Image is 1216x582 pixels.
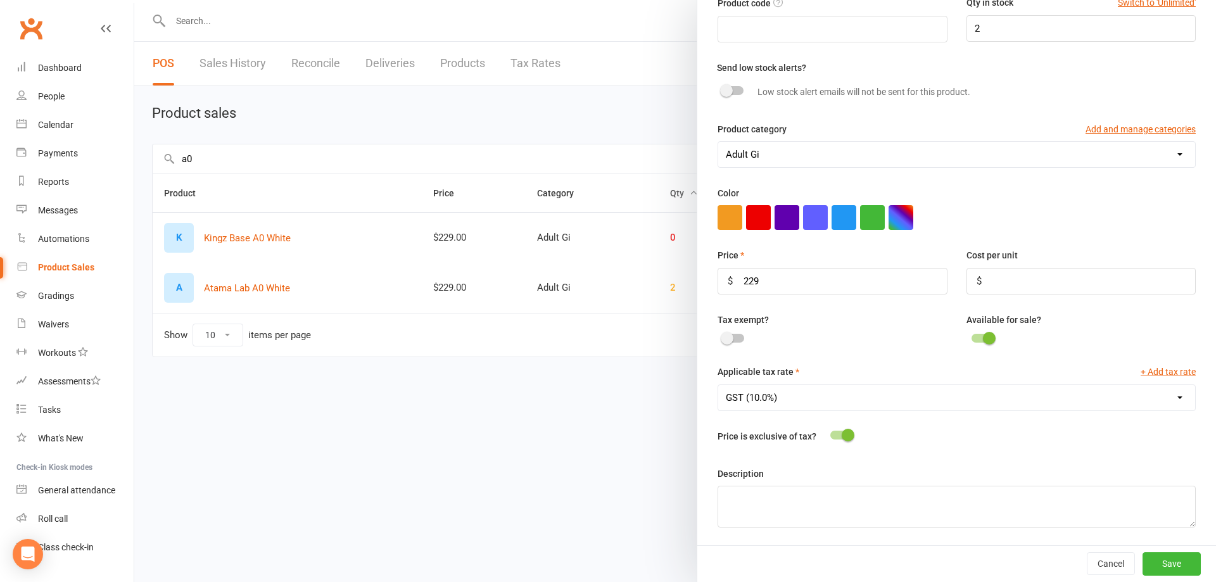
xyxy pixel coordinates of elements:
div: What's New [38,433,84,443]
a: Waivers [16,310,134,339]
a: What's New [16,424,134,453]
div: People [38,91,65,101]
a: People [16,82,134,111]
button: Save [1143,552,1201,575]
div: Calendar [38,120,73,130]
label: Send low stock alerts? [717,61,806,75]
div: Assessments [38,376,101,386]
div: Payments [38,148,78,158]
div: Reports [38,177,69,187]
div: Tasks [38,405,61,415]
div: Automations [38,234,89,244]
div: General attendance [38,485,115,495]
label: Low stock alert emails will not be sent for this product. [757,85,970,99]
label: Cost per unit [966,248,1018,262]
div: $ [977,274,982,289]
label: Product category [718,122,787,136]
div: Waivers [38,319,69,329]
label: Price [718,248,744,262]
div: Product Sales [38,262,94,272]
a: Product Sales [16,253,134,282]
a: Gradings [16,282,134,310]
div: Open Intercom Messenger [13,539,43,569]
label: Color [718,186,739,200]
div: Roll call [38,514,68,524]
a: Dashboard [16,54,134,82]
a: Automations [16,225,134,253]
a: Class kiosk mode [16,533,134,562]
button: Add and manage categories [1086,122,1196,136]
div: Messages [38,205,78,215]
button: + Add tax rate [1141,365,1196,379]
a: Messages [16,196,134,225]
label: Applicable tax rate [718,365,799,379]
a: Clubworx [15,13,47,44]
label: Price is exclusive of tax? [718,429,816,443]
a: Reports [16,168,134,196]
a: Tasks [16,396,134,424]
button: Cancel [1087,552,1135,575]
div: Gradings [38,291,74,301]
div: Workouts [38,348,76,358]
div: $ [728,274,733,289]
a: Workouts [16,339,134,367]
label: Description [718,467,764,481]
label: Tax exempt? [718,313,769,327]
div: Class check-in [38,542,94,552]
a: Roll call [16,505,134,533]
a: General attendance kiosk mode [16,476,134,505]
a: Calendar [16,111,134,139]
a: Assessments [16,367,134,396]
div: Dashboard [38,63,82,73]
label: Available for sale? [966,313,1041,327]
a: Payments [16,139,134,168]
